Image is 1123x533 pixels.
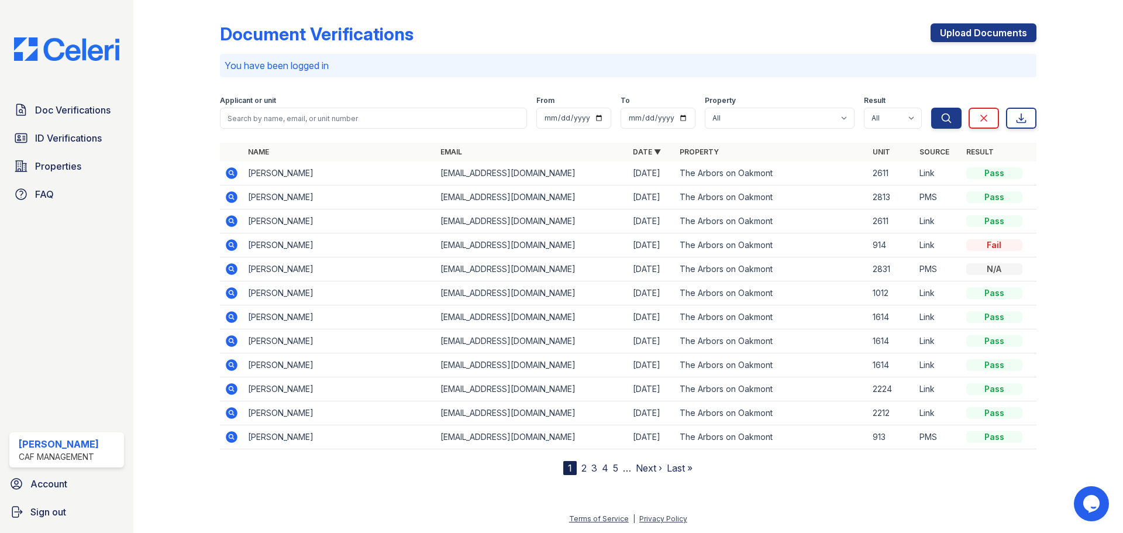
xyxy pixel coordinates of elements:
td: [DATE] [628,401,675,425]
span: … [623,461,631,475]
a: ID Verifications [9,126,124,150]
td: [DATE] [628,377,675,401]
td: The Arbors on Oakmont [675,401,867,425]
td: [DATE] [628,257,675,281]
span: ID Verifications [35,131,102,145]
td: [EMAIL_ADDRESS][DOMAIN_NAME] [436,401,628,425]
td: [DATE] [628,353,675,377]
div: Document Verifications [220,23,414,44]
a: Property [680,147,719,156]
span: Doc Verifications [35,103,111,117]
div: [PERSON_NAME] [19,437,99,451]
td: [PERSON_NAME] [243,377,436,401]
div: Pass [966,287,1022,299]
td: [DATE] [628,281,675,305]
td: [EMAIL_ADDRESS][DOMAIN_NAME] [436,233,628,257]
a: Date ▼ [633,147,661,156]
td: [EMAIL_ADDRESS][DOMAIN_NAME] [436,209,628,233]
a: Source [919,147,949,156]
a: 2 [581,462,587,474]
div: Pass [966,407,1022,419]
img: CE_Logo_Blue-a8612792a0a2168367f1c8372b55b34899dd931a85d93a1a3d3e32e68fde9ad4.png [5,37,129,61]
div: Pass [966,167,1022,179]
div: 1 [563,461,577,475]
td: The Arbors on Oakmont [675,305,867,329]
td: Link [915,161,962,185]
td: The Arbors on Oakmont [675,185,867,209]
a: Last » [667,462,693,474]
td: Link [915,329,962,353]
div: Pass [966,215,1022,227]
span: Properties [35,159,81,173]
td: The Arbors on Oakmont [675,233,867,257]
td: Link [915,281,962,305]
td: Link [915,233,962,257]
a: Sign out [5,500,129,524]
div: N/A [966,263,1022,275]
td: [PERSON_NAME] [243,257,436,281]
td: 1614 [868,353,915,377]
div: | [633,514,635,523]
td: Link [915,377,962,401]
a: 3 [591,462,597,474]
a: 4 [602,462,608,474]
td: [DATE] [628,233,675,257]
label: From [536,96,554,105]
td: 913 [868,425,915,449]
a: Account [5,472,129,496]
div: Fail [966,239,1022,251]
td: PMS [915,185,962,209]
td: The Arbors on Oakmont [675,425,867,449]
span: Sign out [30,505,66,519]
td: PMS [915,257,962,281]
td: [EMAIL_ADDRESS][DOMAIN_NAME] [436,305,628,329]
td: Link [915,401,962,425]
label: Applicant or unit [220,96,276,105]
td: PMS [915,425,962,449]
td: The Arbors on Oakmont [675,257,867,281]
td: [EMAIL_ADDRESS][DOMAIN_NAME] [436,161,628,185]
p: You have been logged in [225,59,1032,73]
td: The Arbors on Oakmont [675,329,867,353]
div: Pass [966,191,1022,203]
div: Pass [966,383,1022,395]
td: 914 [868,233,915,257]
a: Name [248,147,269,156]
td: [DATE] [628,209,675,233]
td: [EMAIL_ADDRESS][DOMAIN_NAME] [436,281,628,305]
label: Result [864,96,886,105]
td: 2224 [868,377,915,401]
td: The Arbors on Oakmont [675,377,867,401]
td: [PERSON_NAME] [243,209,436,233]
td: [DATE] [628,425,675,449]
a: FAQ [9,183,124,206]
a: Doc Verifications [9,98,124,122]
label: To [621,96,630,105]
td: [EMAIL_ADDRESS][DOMAIN_NAME] [436,257,628,281]
td: 2831 [868,257,915,281]
td: 2212 [868,401,915,425]
td: [EMAIL_ADDRESS][DOMAIN_NAME] [436,353,628,377]
a: 5 [613,462,618,474]
a: Properties [9,154,124,178]
td: 2611 [868,209,915,233]
a: Privacy Policy [639,514,687,523]
td: Link [915,353,962,377]
td: [PERSON_NAME] [243,185,436,209]
td: [DATE] [628,185,675,209]
td: [DATE] [628,329,675,353]
div: Pass [966,431,1022,443]
td: The Arbors on Oakmont [675,209,867,233]
a: Result [966,147,994,156]
td: The Arbors on Oakmont [675,353,867,377]
td: [PERSON_NAME] [243,401,436,425]
td: [EMAIL_ADDRESS][DOMAIN_NAME] [436,425,628,449]
td: [PERSON_NAME] [243,425,436,449]
iframe: chat widget [1074,486,1111,521]
td: Link [915,209,962,233]
td: [PERSON_NAME] [243,161,436,185]
td: [PERSON_NAME] [243,329,436,353]
a: Terms of Service [569,514,629,523]
td: 1614 [868,305,915,329]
